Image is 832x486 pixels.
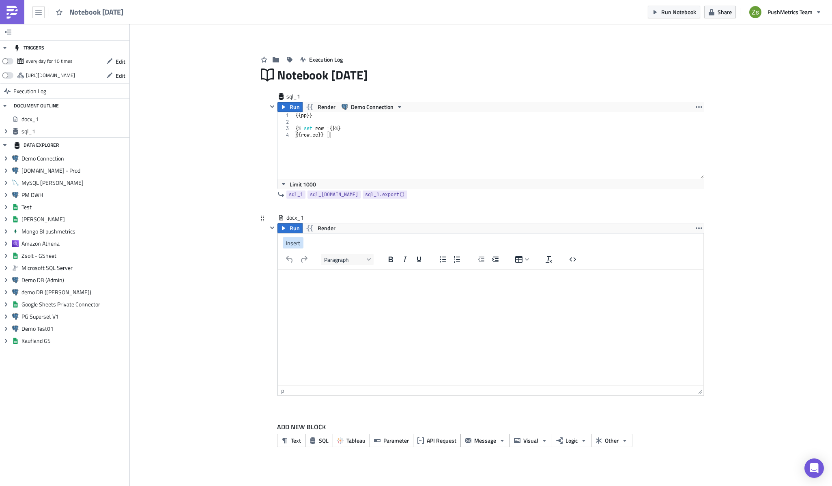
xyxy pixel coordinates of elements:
div: TRIGGERS [14,41,44,55]
span: Demo Test01 [21,325,127,332]
button: Edit [102,69,129,82]
span: Logic [565,436,578,445]
span: Demo Connection [351,102,393,112]
div: Resize [695,385,703,395]
div: 1 [277,112,294,119]
button: Share [704,6,736,18]
span: Paragraph [324,255,364,264]
div: https://pushmetrics.io/api/v1/report/wVoz9q9lA1/webhook?token=ec2a323a7a304abb8a601740c2223f82 [26,69,75,81]
a: sql_1.export() [363,191,407,199]
div: every day for 10 times [26,55,73,67]
span: Google Sheets Private Connector [21,301,127,308]
span: sql_1 [21,128,127,135]
img: Avatar [748,5,762,19]
button: Other [591,434,632,447]
a: sql_[DOMAIN_NAME] [307,191,361,199]
span: Tableau [346,436,365,445]
button: Table [512,254,532,265]
button: Increase indent [488,254,502,265]
span: Run [290,102,300,112]
button: Limit 1000 [277,179,319,189]
span: Execution Log [309,55,343,64]
a: sql_1 [286,191,305,199]
span: Parameter [383,436,409,445]
span: [DOMAIN_NAME] - Prod [21,167,127,174]
div: 4 [277,132,294,138]
span: [PERSON_NAME] [21,216,127,223]
span: Zsolt - GSheet [21,252,127,259]
span: sql_1 [286,92,319,101]
button: Hide content [267,102,277,111]
span: Edit [116,57,125,66]
span: Test [21,203,127,211]
button: Run [277,223,303,233]
label: ADD NEW BLOCK [277,422,704,432]
span: Render [318,102,335,112]
div: p [281,386,284,395]
button: Blocks [321,254,374,265]
span: Render [318,223,335,233]
span: Message [474,436,496,445]
button: Decrease indent [474,254,488,265]
span: Notebook [DATE] [277,67,369,83]
span: MySQL [PERSON_NAME] [21,179,127,186]
span: Text [291,436,301,445]
button: Message [460,434,510,447]
button: Italic [398,254,412,265]
button: Bold [384,254,398,265]
span: Visual [523,436,538,445]
div: 2 [277,119,294,125]
span: Share [718,8,732,16]
div: 3 [277,125,294,132]
button: PushMetrics Team [744,3,826,21]
button: Bullet list [436,254,450,265]
div: Open Intercom Messenger [804,458,824,478]
button: Redo [297,254,311,265]
span: docx_1 [21,116,127,123]
button: Execution Log [296,53,347,66]
span: Other [605,436,619,445]
button: Undo [283,254,297,265]
span: Insert [286,239,300,247]
span: Execution Log [13,84,46,98]
button: Visual [510,434,552,447]
span: PushMetrics Team [768,8,813,16]
div: DOCUMENT OUTLINE [14,98,59,113]
button: Hide content [267,223,277,233]
span: Run [290,223,300,233]
span: sql_1 [289,191,303,199]
span: sql_[DOMAIN_NAME] [310,191,358,199]
span: docx_1 [286,214,319,222]
button: Text [277,434,305,447]
button: SQL [305,434,333,447]
span: API Request [427,436,456,445]
button: Render [302,223,339,233]
span: SQL [319,436,329,445]
span: Mongo BI pushmetrics [21,228,127,235]
button: Run Notebook [648,6,700,18]
button: Render [302,102,339,112]
button: Numbered list [450,254,464,265]
div: DATA EXPLORER [14,138,59,152]
span: Limit 1000 [290,180,316,188]
span: demo DB ([PERSON_NAME]) [21,289,127,296]
img: PushMetrics [6,6,19,19]
button: Source code [566,254,580,265]
span: Amazon Athena [21,240,127,247]
span: sql_1.export() [365,191,405,199]
button: Underline [412,254,426,265]
button: Parameter [370,434,413,447]
button: API Request [413,434,461,447]
span: Demo Connection [21,155,127,162]
button: Demo Connection [339,102,406,112]
span: Microsoft SQL Server [21,264,127,272]
span: PG Superset V1 [21,313,127,320]
button: Edit [102,55,129,68]
button: Logic [552,434,591,447]
span: Demo DB (Admin) [21,276,127,284]
span: Edit [116,71,125,80]
span: Notebook [DATE] [69,7,124,17]
button: Run [277,102,303,112]
span: Run Notebook [661,8,696,16]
